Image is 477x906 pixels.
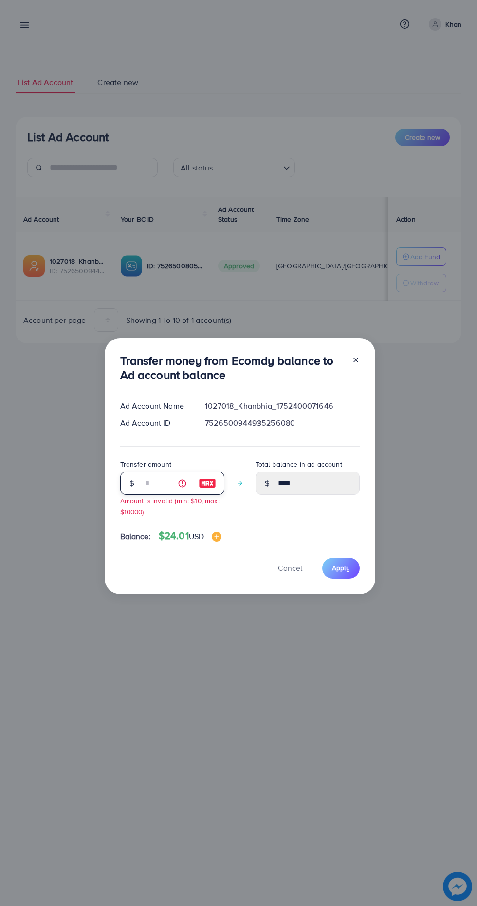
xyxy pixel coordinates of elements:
[322,558,360,579] button: Apply
[159,530,221,542] h4: $24.01
[197,400,367,412] div: 1027018_Khanbhia_1752400071646
[120,459,171,469] label: Transfer amount
[256,459,342,469] label: Total balance in ad account
[112,417,198,429] div: Ad Account ID
[266,558,314,579] button: Cancel
[278,563,302,573] span: Cancel
[199,477,216,489] img: image
[189,531,204,542] span: USD
[197,417,367,429] div: 7526500944935256080
[120,496,220,516] small: Amount is invalid (min: $10, max: $10000)
[120,354,344,382] h3: Transfer money from Ecomdy balance to Ad account balance
[332,563,350,573] span: Apply
[112,400,198,412] div: Ad Account Name
[212,532,221,542] img: image
[120,531,151,542] span: Balance:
